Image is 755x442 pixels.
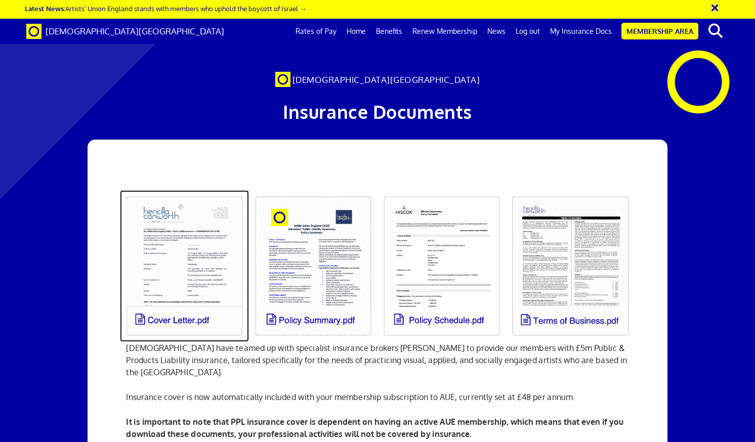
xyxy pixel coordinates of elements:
a: Latest News:Artists’ Union England stands with members who uphold the boycott of Israel → [25,4,306,13]
a: My Insurance Docs [545,19,617,44]
span: [DEMOGRAPHIC_DATA][GEOGRAPHIC_DATA] [46,26,224,36]
a: Home [342,19,371,44]
span: Insurance Documents [283,100,472,123]
a: News [482,19,511,44]
strong: Latest News: [25,4,65,13]
button: search [700,20,731,41]
a: Membership Area [621,23,698,39]
a: Renew Membership [407,19,482,44]
a: Rates of Pay [290,19,342,44]
b: It is important to note that PPL insurance cover is dependent on having an active AUE membership,... [126,417,623,439]
p: Insurance cover is now automatically included with your membership subscription to AUE, currently... [126,391,628,403]
a: Log out [511,19,545,44]
a: Benefits [371,19,407,44]
p: [DEMOGRAPHIC_DATA] have teamed up with specialist insurance brokers [PERSON_NAME] to provide our ... [126,342,628,378]
span: [DEMOGRAPHIC_DATA][GEOGRAPHIC_DATA] [292,74,480,85]
a: Brand [DEMOGRAPHIC_DATA][GEOGRAPHIC_DATA] [19,19,232,44]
